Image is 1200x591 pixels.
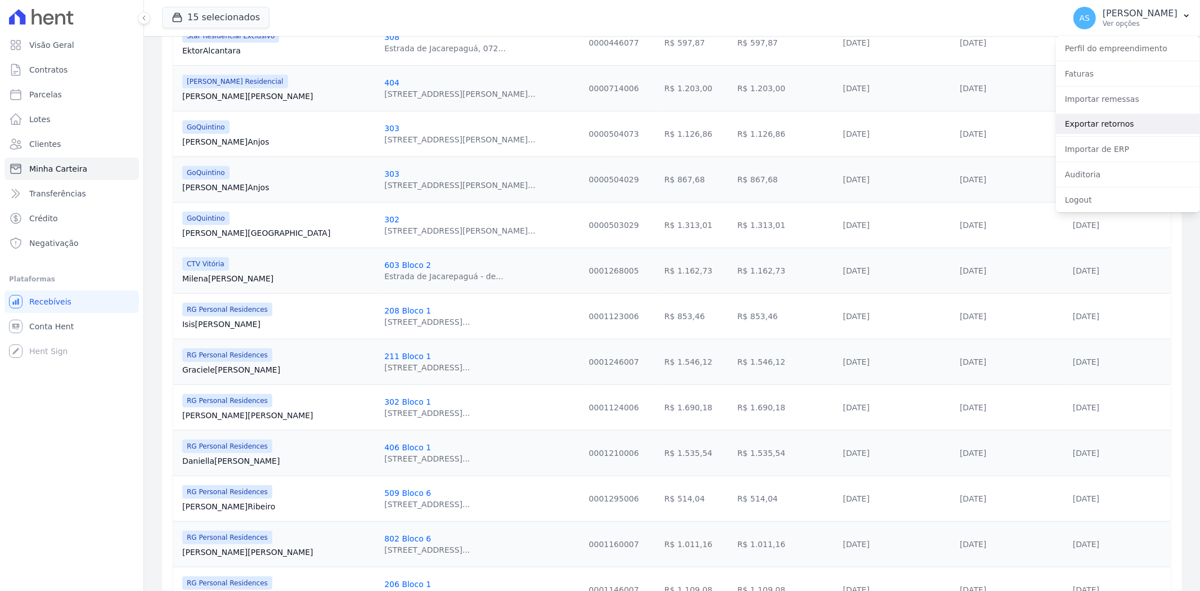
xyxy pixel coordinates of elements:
td: R$ 867,68 [733,156,839,202]
td: R$ 1.546,12 [660,339,733,384]
a: Exportar retornos [1056,114,1200,134]
a: [PERSON_NAME]Ribeiro [182,501,375,512]
td: R$ 1.535,54 [733,430,839,476]
span: Crédito [29,213,58,224]
span: CTV Vitória [182,257,229,271]
a: [DATE] [843,129,869,138]
a: Importar de ERP [1056,139,1200,159]
a: 404 [384,78,399,87]
a: Graciele[PERSON_NAME] [182,364,375,375]
a: [DATE] [960,266,986,275]
a: 0001160007 [589,540,639,549]
div: Plataformas [9,272,134,286]
td: R$ 1.313,01 [733,202,839,248]
a: Crédito [5,207,139,230]
a: Minha Carteira [5,158,139,180]
div: [STREET_ADDRESS]... [384,544,470,556]
span: RG Personal Residences [182,485,272,499]
a: [DATE] [1073,403,1099,412]
a: [DATE] [1073,494,1099,503]
a: [PERSON_NAME]Anjos [182,136,375,147]
a: EktorAlcantara [182,45,375,56]
a: 0000446077 [589,38,639,47]
a: [DATE] [843,312,869,321]
a: 0001295006 [589,494,639,503]
td: R$ 867,68 [660,156,733,202]
td: R$ 1.313,01 [660,202,733,248]
div: [STREET_ADDRESS]... [384,408,470,419]
a: Clientes [5,133,139,155]
a: 0001268005 [589,266,639,275]
a: 302 Bloco 1 [384,397,431,406]
a: [DATE] [960,494,986,503]
a: [DATE] [960,175,986,184]
span: RG Personal Residences [182,440,272,453]
span: Contratos [29,64,68,75]
td: R$ 597,87 [660,20,733,65]
button: AS [PERSON_NAME] Ver opções [1064,2,1200,34]
a: Milena[PERSON_NAME] [182,273,375,284]
span: RG Personal Residences [182,348,272,362]
button: 15 selecionados [162,7,269,28]
a: Logout [1056,190,1200,210]
a: [DATE] [960,38,986,47]
td: R$ 1.203,00 [733,65,839,111]
td: R$ 1.690,18 [660,384,733,430]
a: [DATE] [960,221,986,230]
span: GoQuintino [182,120,230,134]
a: [PERSON_NAME][PERSON_NAME] [182,410,375,421]
a: 802 Bloco 6 [384,534,431,543]
span: Parcelas [29,89,62,100]
a: 211 Bloco 1 [384,352,431,361]
span: RG Personal Residences [182,576,272,590]
a: [DATE] [1073,357,1099,366]
div: [STREET_ADDRESS][PERSON_NAME]... [384,88,535,100]
a: 603 Bloco 2 [384,261,431,270]
a: [PERSON_NAME][PERSON_NAME] [182,91,375,102]
span: Clientes [29,138,61,150]
a: [DATE] [960,540,986,549]
a: Transferências [5,182,139,205]
span: Negativação [29,238,79,249]
td: R$ 1.162,73 [733,248,839,293]
a: Perfil do empreendimento [1056,38,1200,59]
a: [PERSON_NAME][PERSON_NAME] [182,547,375,558]
a: Auditoria [1056,164,1200,185]
a: Visão Geral [5,34,139,56]
td: R$ 1.011,16 [660,521,733,567]
span: AS [1080,14,1090,22]
a: Isis[PERSON_NAME] [182,319,375,330]
div: [STREET_ADDRESS][PERSON_NAME]... [384,180,535,191]
a: [DATE] [1073,266,1099,275]
a: [DATE] [843,84,869,93]
a: [DATE] [843,38,869,47]
a: 0001123006 [589,312,639,321]
a: 0001210006 [589,449,639,458]
a: [DATE] [960,84,986,93]
p: [PERSON_NAME] [1103,8,1177,19]
a: Conta Hent [5,315,139,338]
a: [DATE] [843,357,869,366]
a: [DATE] [1073,221,1099,230]
td: R$ 514,04 [660,476,733,521]
span: [PERSON_NAME] Residencial [182,75,288,88]
span: GoQuintino [182,166,230,180]
div: [STREET_ADDRESS]... [384,316,470,328]
td: R$ 597,87 [733,20,839,65]
a: [DATE] [843,266,869,275]
div: [STREET_ADDRESS][PERSON_NAME]... [384,134,535,145]
span: RG Personal Residences [182,531,272,544]
a: Daniella[PERSON_NAME] [182,455,375,467]
td: R$ 1.690,18 [733,384,839,430]
a: 0001246007 [589,357,639,366]
a: [DATE] [960,449,986,458]
div: [STREET_ADDRESS]... [384,499,470,510]
div: Estrada de Jacarepaguá, 072... [384,43,506,54]
p: Ver opções [1103,19,1177,28]
a: [DATE] [843,403,869,412]
span: GoQuintino [182,212,230,225]
td: R$ 1.546,12 [733,339,839,384]
a: Recebíveis [5,290,139,313]
span: RG Personal Residences [182,303,272,316]
div: [STREET_ADDRESS][PERSON_NAME]... [384,225,535,236]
